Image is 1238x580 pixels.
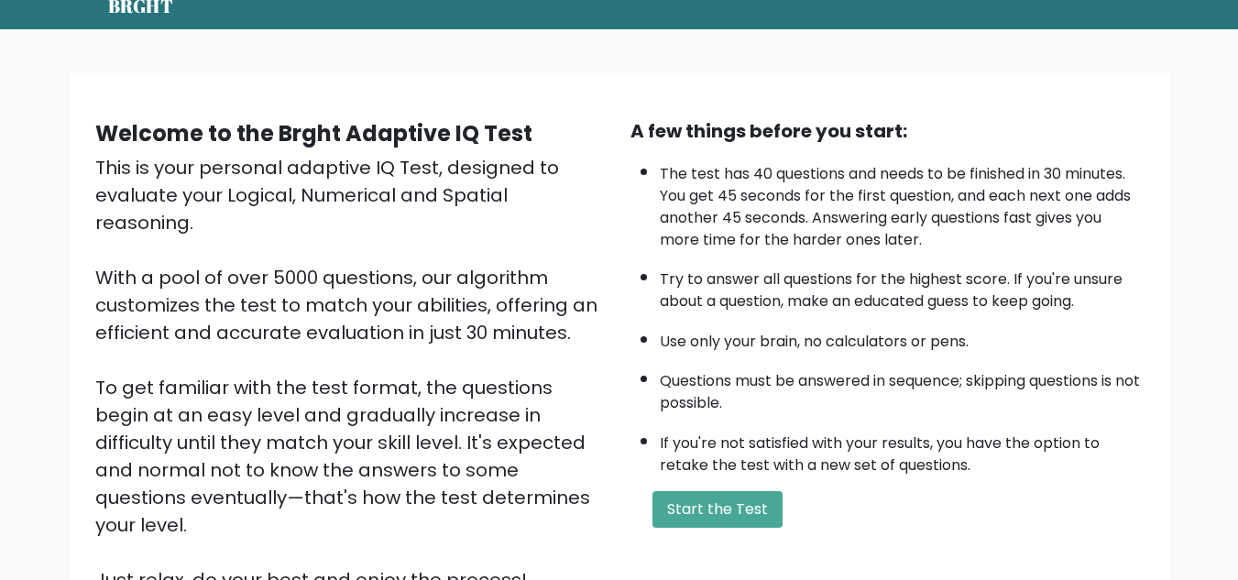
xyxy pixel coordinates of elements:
li: Use only your brain, no calculators or pens. [660,322,1144,353]
li: Try to answer all questions for the highest score. If you're unsure about a question, make an edu... [660,259,1144,312]
li: If you're not satisfied with your results, you have the option to retake the test with a new set ... [660,423,1144,476]
button: Start the Test [652,491,783,528]
li: The test has 40 questions and needs to be finished in 30 minutes. You get 45 seconds for the firs... [660,154,1144,251]
li: Questions must be answered in sequence; skipping questions is not possible. [660,361,1144,414]
div: A few things before you start: [630,117,1144,145]
b: Welcome to the Brght Adaptive IQ Test [95,118,532,148]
